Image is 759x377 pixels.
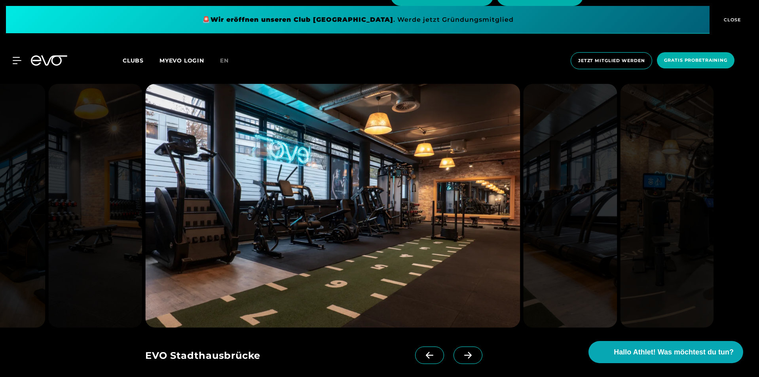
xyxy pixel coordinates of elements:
[48,84,142,328] img: evofitness
[159,57,204,64] a: MYEVO LOGIN
[655,52,737,69] a: Gratis Probetraining
[710,6,753,34] button: CLOSE
[620,84,714,328] img: evofitness
[220,57,229,64] span: en
[523,84,617,328] img: evofitness
[588,341,743,363] button: Hallo Athlet! Was möchtest du tun?
[123,57,159,64] a: Clubs
[220,56,238,65] a: en
[722,16,741,23] span: CLOSE
[145,84,520,328] img: evofitness
[614,347,734,358] span: Hallo Athlet! Was möchtest du tun?
[123,57,144,64] span: Clubs
[578,57,645,64] span: Jetzt Mitglied werden
[568,52,655,69] a: Jetzt Mitglied werden
[664,57,727,64] span: Gratis Probetraining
